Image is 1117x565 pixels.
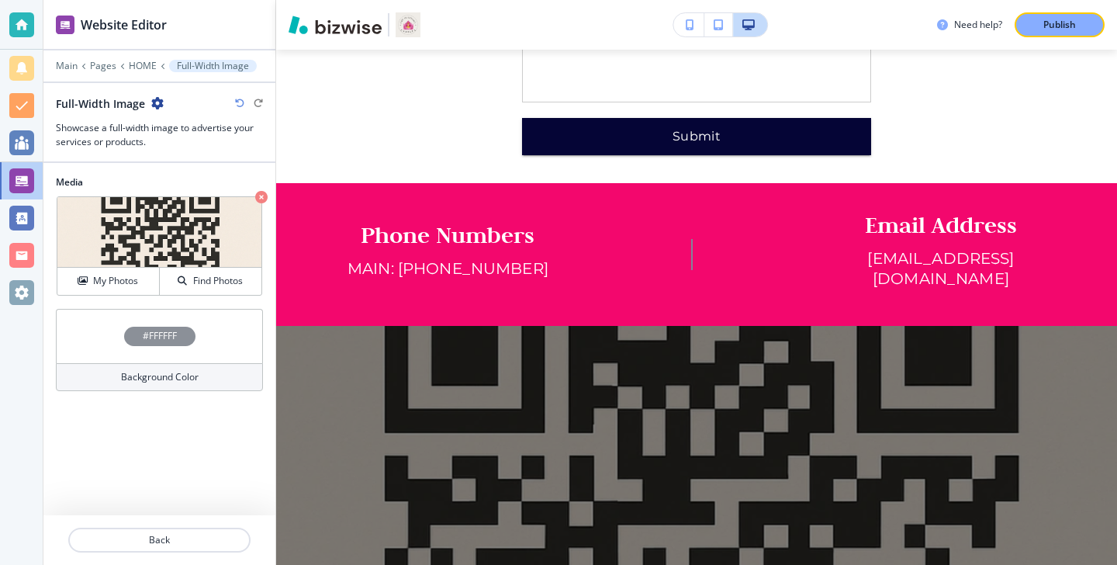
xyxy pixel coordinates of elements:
[867,249,1014,288] a: [EMAIL_ADDRESS][DOMAIN_NAME]
[1043,18,1076,32] p: Publish
[68,528,251,553] button: Back
[396,12,420,37] img: Your Logo
[56,121,263,149] h3: Showcase a full-width image to advertise your services or products.
[348,221,548,248] p: Phone Numbers
[121,370,199,384] h4: Background Color
[70,533,249,547] p: Back
[177,61,249,71] p: Full-Width Image
[56,196,263,296] div: My PhotosFind Photos
[289,16,382,34] img: Bizwise Logo
[348,258,548,279] p: MAIN: [PHONE_NUMBER]
[143,329,177,343] h4: #FFFFFF
[57,268,160,295] button: My Photos
[56,309,263,391] button: #FFFFFFBackground Color
[836,211,1046,238] p: Email Address
[56,175,263,189] h2: Media
[169,60,257,72] button: Full-Width Image
[193,274,243,288] h4: Find Photos
[954,18,1002,32] h3: Need help?
[90,61,116,71] button: Pages
[56,16,74,34] img: editor icon
[56,95,145,112] h2: Full-Width Image
[522,118,871,155] button: Submit
[129,61,157,71] button: HOME
[81,16,167,34] h2: Website Editor
[1015,12,1105,37] button: Publish
[56,61,78,71] button: Main
[160,268,261,295] button: Find Photos
[93,274,138,288] h4: My Photos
